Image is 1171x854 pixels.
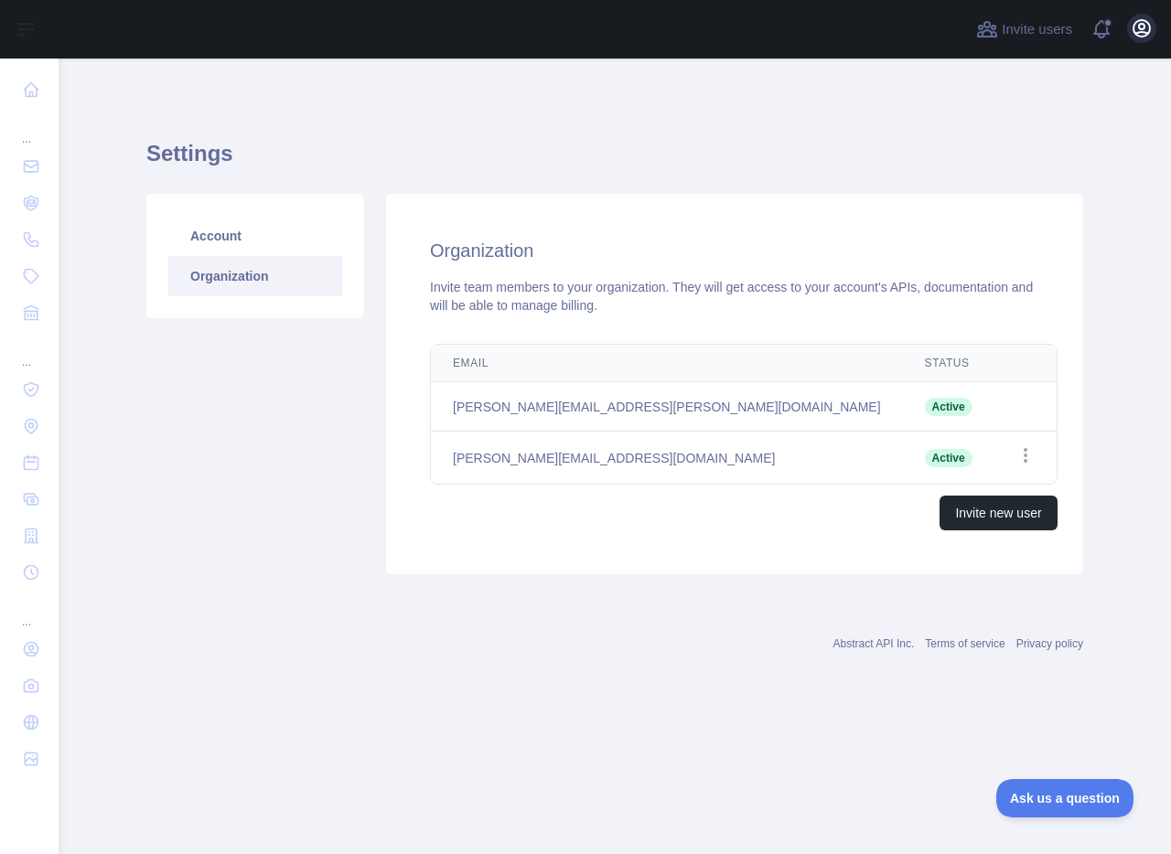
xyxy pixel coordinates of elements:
span: Invite users [1002,19,1072,40]
td: [PERSON_NAME][EMAIL_ADDRESS][PERSON_NAME][DOMAIN_NAME] [431,382,903,432]
a: Terms of service [925,637,1004,650]
span: Active [925,449,972,467]
th: Email [431,345,903,382]
button: Invite users [972,15,1076,44]
a: Account [168,216,342,256]
a: Abstract API Inc. [833,637,915,650]
a: Privacy policy [1016,637,1083,650]
div: ... [15,110,44,146]
div: ... [15,592,44,629]
iframe: Toggle Customer Support [996,779,1134,817]
button: Invite new user [940,496,1057,530]
h1: Settings [146,139,1083,183]
td: [PERSON_NAME][EMAIL_ADDRESS][DOMAIN_NAME] [431,432,903,485]
div: Invite team members to your organization. They will get access to your account's APIs, documentat... [430,278,1039,315]
th: Status [903,345,994,382]
div: ... [15,333,44,369]
h2: Organization [430,238,1039,263]
a: Organization [168,256,342,296]
span: Active [925,398,972,416]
